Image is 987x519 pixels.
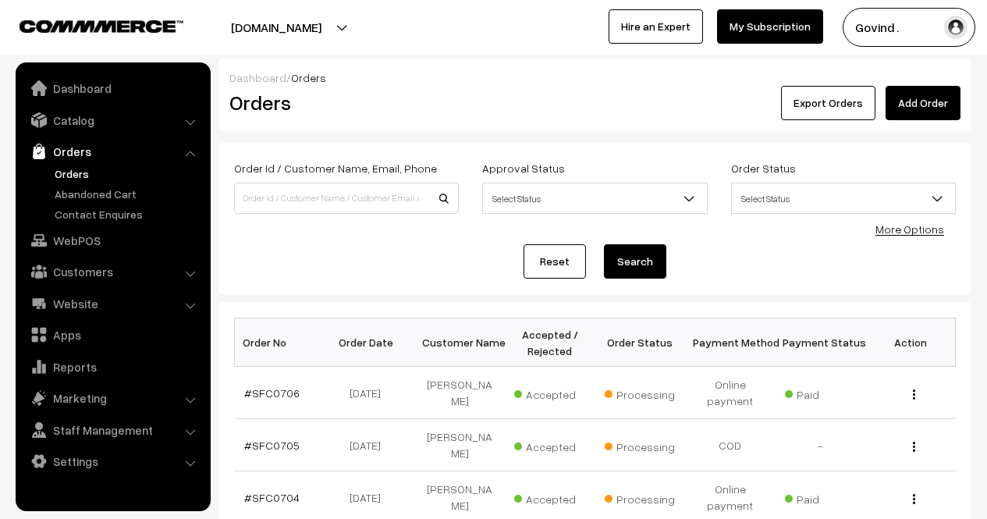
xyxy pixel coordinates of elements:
span: Orders [291,71,326,84]
label: Order Status [731,160,796,176]
td: [DATE] [325,419,415,471]
a: Reset [524,244,586,279]
img: user [944,16,967,39]
a: COMMMERCE [20,16,156,34]
a: Marketing [20,384,205,412]
a: More Options [875,222,944,236]
a: #SFC0704 [244,491,300,504]
a: WebPOS [20,226,205,254]
label: Approval Status [482,160,565,176]
a: Add Order [886,86,960,120]
span: Processing [605,435,683,455]
td: COD [685,419,776,471]
th: Order Date [325,318,415,367]
a: Dashboard [229,71,286,84]
a: Settings [20,447,205,475]
div: / [229,69,960,86]
a: Website [20,290,205,318]
button: [DOMAIN_NAME] [176,8,376,47]
h2: Orders [229,91,457,115]
span: Processing [605,382,683,403]
img: COMMMERCE [20,20,183,32]
button: Search [604,244,666,279]
span: Select Status [482,183,707,214]
img: Menu [913,494,915,504]
a: Reports [20,353,205,381]
span: Paid [785,382,863,403]
span: Accepted [514,487,592,507]
td: Online payment [685,367,776,419]
a: Staff Management [20,416,205,444]
th: Accepted / Rejected [505,318,595,367]
span: Accepted [514,382,592,403]
td: [DATE] [325,367,415,419]
a: Abandoned Cart [51,186,205,202]
span: Select Status [483,185,706,212]
span: Accepted [514,435,592,455]
td: - [776,419,866,471]
a: My Subscription [717,9,823,44]
th: Customer Name [415,318,506,367]
a: #SFC0705 [244,439,300,452]
th: Payment Status [776,318,866,367]
td: [PERSON_NAME] [415,367,506,419]
a: Contact Enquires [51,206,205,222]
a: Apps [20,321,205,349]
span: Select Status [732,185,955,212]
button: Export Orders [781,86,875,120]
th: Action [865,318,956,367]
span: Select Status [731,183,956,214]
button: Govind . [843,8,975,47]
span: Paid [785,487,863,507]
img: Menu [913,389,915,400]
td: [PERSON_NAME] [415,419,506,471]
a: Customers [20,258,205,286]
span: Processing [605,487,683,507]
a: Orders [51,165,205,182]
img: Menu [913,442,915,452]
th: Order No [235,318,325,367]
a: #SFC0706 [244,386,300,400]
a: Dashboard [20,74,205,102]
th: Order Status [595,318,686,367]
a: Orders [20,137,205,165]
input: Order Id / Customer Name / Customer Email / Customer Phone [234,183,459,214]
a: Hire an Expert [609,9,703,44]
th: Payment Method [685,318,776,367]
label: Order Id / Customer Name, Email, Phone [234,160,437,176]
a: Catalog [20,106,205,134]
